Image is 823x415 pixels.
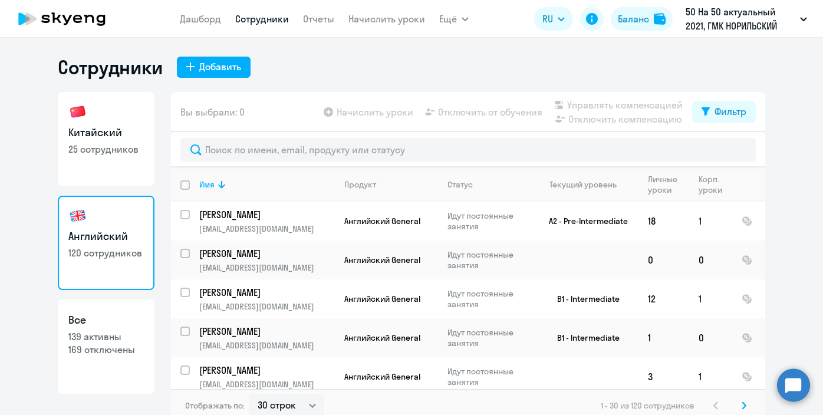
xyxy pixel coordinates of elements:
td: 1 [638,318,689,357]
p: Идут постоянные занятия [447,210,528,232]
div: Статус [447,179,473,190]
p: 50 На 50 актуальный 2021, ГМК НОРИЛЬСКИЙ НИКЕЛЬ, ПАО [686,5,795,33]
p: [PERSON_NAME] [199,364,333,377]
span: Ещё [439,12,457,26]
a: Китайский25 сотрудников [58,92,154,186]
span: Английский General [344,294,420,304]
p: [PERSON_NAME] [199,247,333,260]
span: Английский General [344,255,420,265]
a: [PERSON_NAME] [199,364,334,377]
button: Ещё [439,7,469,31]
p: [EMAIL_ADDRESS][DOMAIN_NAME] [199,379,334,390]
p: 120 сотрудников [68,246,144,259]
span: Вы выбрали: 0 [180,105,245,119]
a: [PERSON_NAME] [199,286,334,299]
h3: Китайский [68,125,144,140]
td: B1 - Intermediate [529,318,638,357]
div: Добавить [199,60,241,74]
p: Идут постоянные занятия [447,327,528,348]
td: 1 [689,279,732,318]
p: Идут постоянные занятия [447,366,528,387]
button: Фильтр [692,101,756,123]
td: 18 [638,202,689,241]
img: balance [654,13,666,25]
span: RU [542,12,553,26]
td: 12 [638,279,689,318]
span: 1 - 30 из 120 сотрудников [601,400,694,411]
div: Текущий уровень [549,179,617,190]
p: 25 сотрудников [68,143,144,156]
p: [PERSON_NAME] [199,286,333,299]
h1: Сотрудники [58,55,163,79]
td: 0 [689,318,732,357]
span: Английский General [344,332,420,343]
a: Дашборд [180,13,221,25]
h3: Все [68,312,144,328]
div: Имя [199,179,334,190]
p: Идут постоянные занятия [447,288,528,309]
a: Все139 активны169 отключены [58,299,154,394]
button: Балансbalance [611,7,673,31]
p: [PERSON_NAME] [199,325,333,338]
div: Имя [199,179,215,190]
td: A2 - Pre-Intermediate [529,202,638,241]
img: english [68,206,87,225]
p: [EMAIL_ADDRESS][DOMAIN_NAME] [199,223,334,234]
p: [EMAIL_ADDRESS][DOMAIN_NAME] [199,340,334,351]
div: Личные уроки [648,174,689,195]
button: Добавить [177,57,251,78]
p: [PERSON_NAME] [199,208,333,221]
a: Английский120 сотрудников [58,196,154,290]
div: Баланс [618,12,649,26]
p: Идут постоянные занятия [447,249,528,271]
span: Английский General [344,216,420,226]
a: [PERSON_NAME] [199,247,334,260]
p: 139 активны [68,330,144,343]
td: B1 - Intermediate [529,279,638,318]
a: Начислить уроки [348,13,425,25]
a: Отчеты [303,13,334,25]
td: 0 [689,241,732,279]
p: [EMAIL_ADDRESS][DOMAIN_NAME] [199,301,334,312]
div: Корп. уроки [699,174,732,195]
span: Отображать по: [185,400,245,411]
td: 0 [638,241,689,279]
button: RU [534,7,573,31]
td: 3 [638,357,689,396]
p: 169 отключены [68,343,144,356]
h3: Английский [68,229,144,244]
span: Английский General [344,371,420,382]
input: Поиск по имени, email, продукту или статусу [180,138,756,162]
div: Текущий уровень [538,179,638,190]
a: [PERSON_NAME] [199,208,334,221]
td: 1 [689,357,732,396]
img: chinese [68,103,87,121]
td: 1 [689,202,732,241]
button: 50 На 50 актуальный 2021, ГМК НОРИЛЬСКИЙ НИКЕЛЬ, ПАО [680,5,813,33]
div: Продукт [344,179,376,190]
p: [EMAIL_ADDRESS][DOMAIN_NAME] [199,262,334,273]
a: Сотрудники [235,13,289,25]
a: [PERSON_NAME] [199,325,334,338]
div: Фильтр [715,104,746,118]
